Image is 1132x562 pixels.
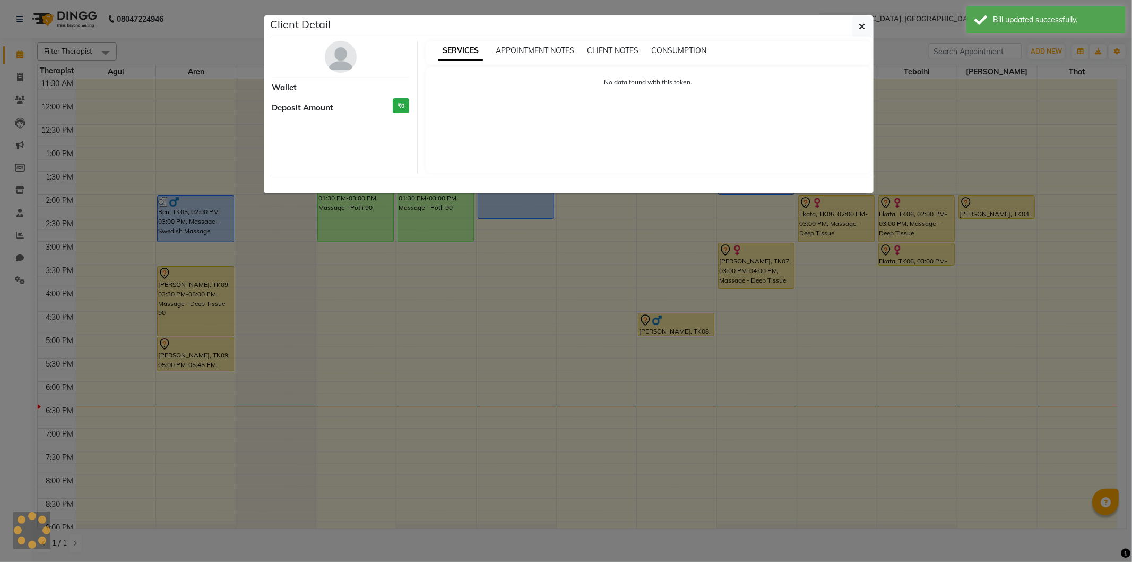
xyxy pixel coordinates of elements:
span: CONSUMPTION [651,46,706,55]
img: avatar [325,41,357,73]
span: Deposit Amount [272,102,334,114]
h5: Client Detail [271,16,331,32]
div: Bill updated successfully. [993,14,1118,25]
span: CLIENT NOTES [587,46,638,55]
p: No data found with this token. [436,78,860,87]
span: Wallet [272,82,297,94]
h3: ₹0 [393,98,409,114]
span: SERVICES [438,41,483,61]
span: APPOINTMENT NOTES [496,46,574,55]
